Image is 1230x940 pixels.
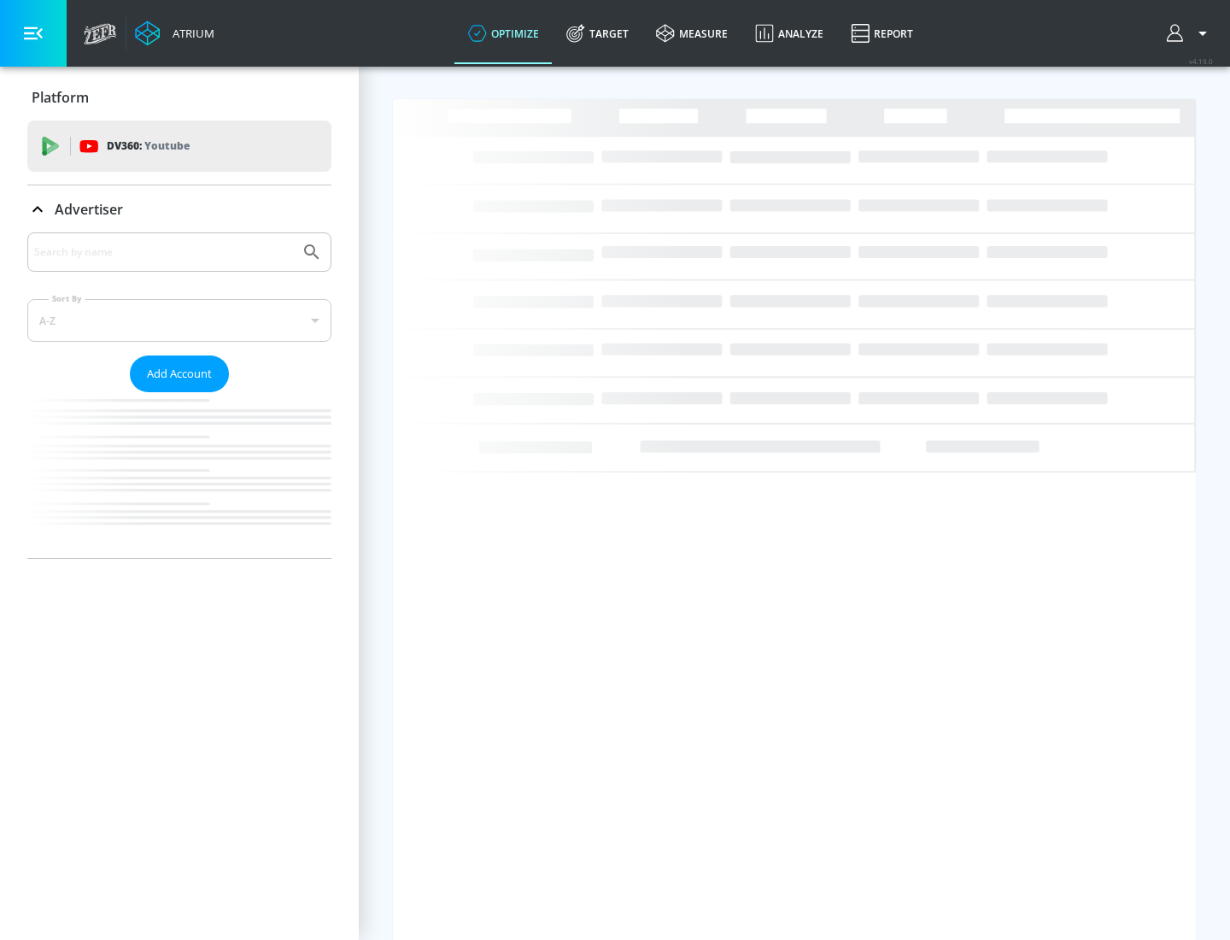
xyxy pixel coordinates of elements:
[27,299,331,342] div: A-Z
[34,241,293,263] input: Search by name
[55,200,123,219] p: Advertiser
[130,355,229,392] button: Add Account
[32,88,89,107] p: Platform
[837,3,927,64] a: Report
[553,3,642,64] a: Target
[27,73,331,121] div: Platform
[27,120,331,172] div: DV360: Youtube
[454,3,553,64] a: optimize
[741,3,837,64] a: Analyze
[135,21,214,46] a: Atrium
[27,392,331,558] nav: list of Advertiser
[144,137,190,155] p: Youtube
[166,26,214,41] div: Atrium
[107,137,190,156] p: DV360:
[27,232,331,558] div: Advertiser
[147,364,212,384] span: Add Account
[27,185,331,233] div: Advertiser
[642,3,741,64] a: measure
[1189,56,1213,66] span: v 4.19.0
[49,293,85,304] label: Sort By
